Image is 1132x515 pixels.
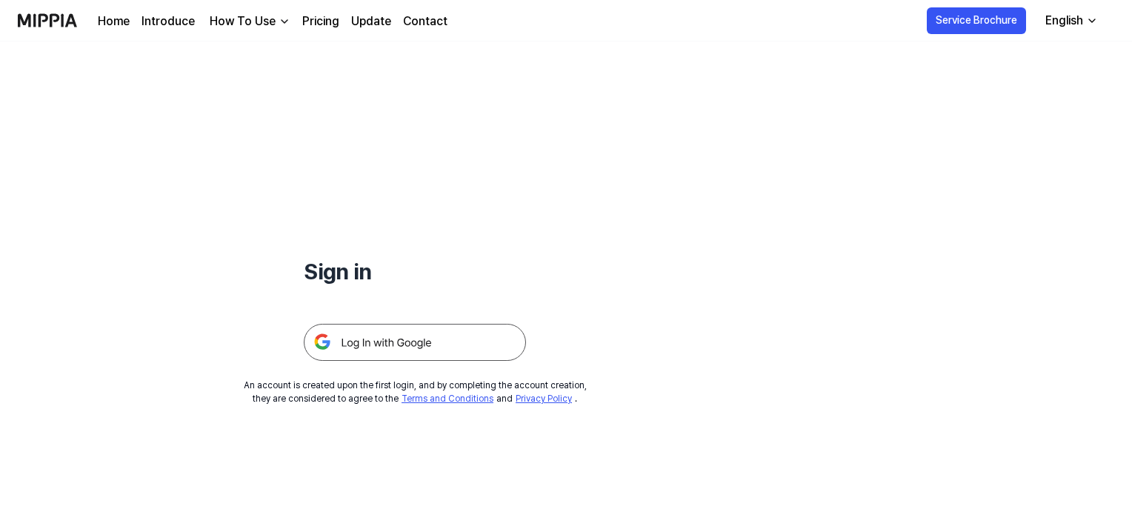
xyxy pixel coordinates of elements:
button: Service Brochure [927,7,1026,34]
a: Contact [403,13,447,30]
div: English [1042,12,1086,30]
a: Introduce [141,13,195,30]
img: down [279,16,290,27]
a: Terms and Conditions [402,393,493,404]
h1: Sign in [304,255,526,288]
div: How To Use [207,13,279,30]
a: Update [351,13,391,30]
a: Home [98,13,130,30]
a: Pricing [302,13,339,30]
button: English [1033,6,1107,36]
button: How To Use [207,13,290,30]
div: An account is created upon the first login, and by completing the account creation, they are cons... [244,379,587,405]
img: 구글 로그인 버튼 [304,324,526,361]
a: Privacy Policy [516,393,572,404]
